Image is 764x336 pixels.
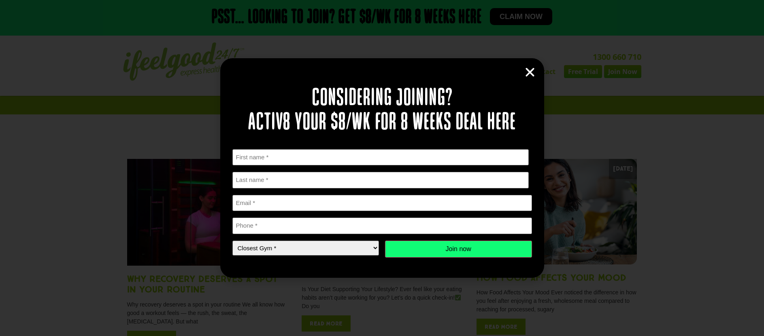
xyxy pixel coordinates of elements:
a: Close [524,66,536,78]
h2: Considering joining? Activ8 your $8/wk for 8 weeks deal here [232,87,532,135]
input: Join now [385,241,532,258]
input: First name * [232,149,529,166]
input: Phone * [232,218,532,234]
input: Email * [232,195,532,211]
input: Last name * [232,172,529,188]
